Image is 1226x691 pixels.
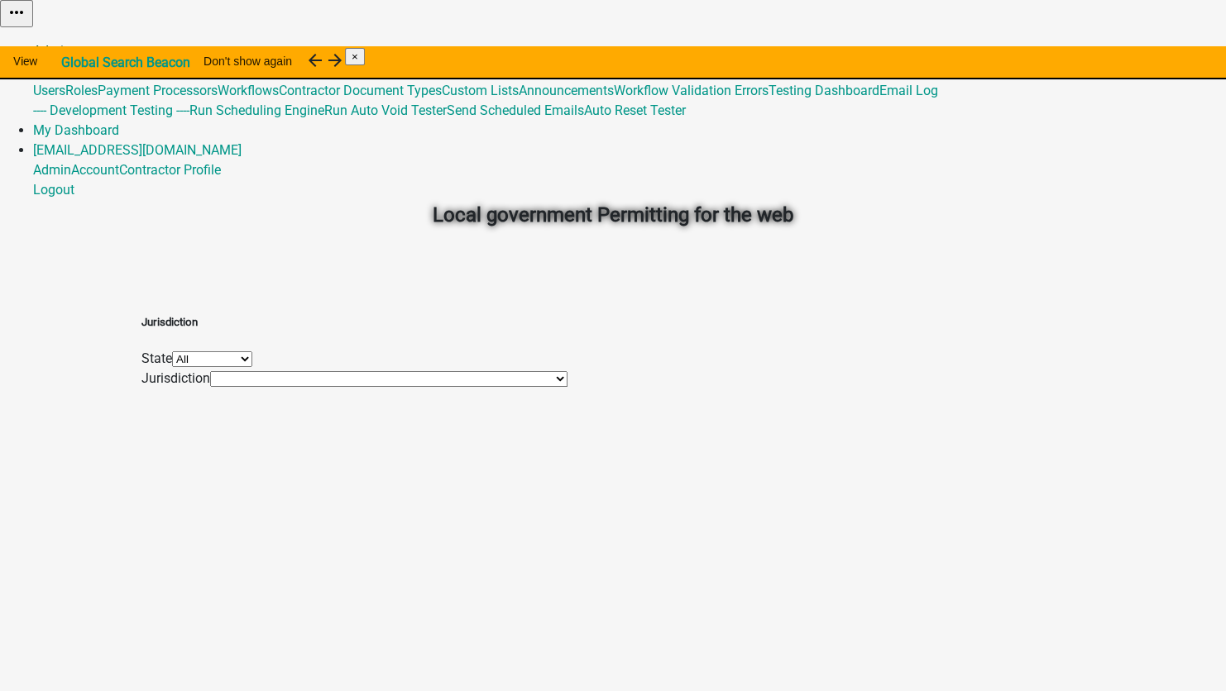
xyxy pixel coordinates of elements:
i: arrow_back [305,50,325,70]
button: Don't show again [190,46,305,76]
label: State [141,350,172,366]
span: × [352,50,358,63]
button: Close [345,48,365,65]
i: arrow_forward [325,50,345,70]
h2: Local government Permitting for the web [154,200,1072,230]
h5: Jurisdiction [141,314,568,331]
strong: Global Search Beacon [61,55,190,70]
label: Jurisdiction [141,370,210,386]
